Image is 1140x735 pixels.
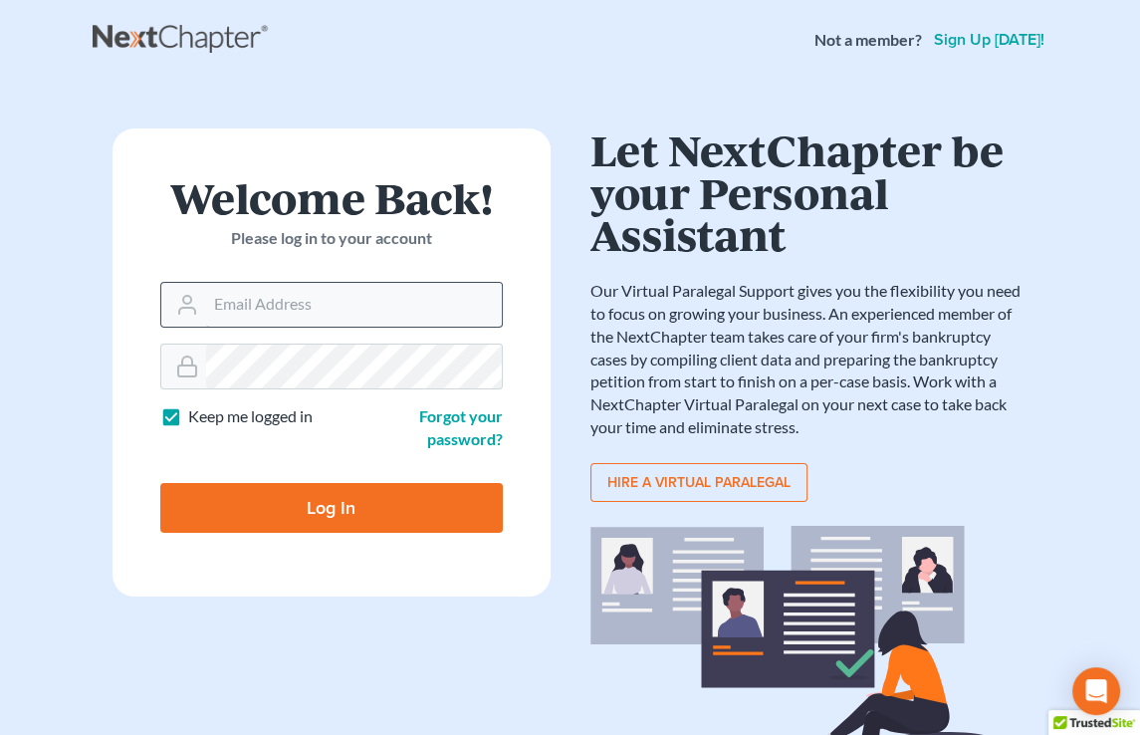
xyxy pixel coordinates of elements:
a: Sign up [DATE]! [930,32,1048,48]
input: Log In [160,483,503,533]
strong: Not a member? [814,29,922,52]
input: Email Address [206,283,502,327]
h1: Let NextChapter be your Personal Assistant [590,128,1028,256]
div: Open Intercom Messenger [1072,667,1120,715]
a: Hire a virtual paralegal [590,463,807,503]
p: Please log in to your account [160,227,503,250]
p: Our Virtual Paralegal Support gives you the flexibility you need to focus on growing your busines... [590,280,1028,439]
h1: Welcome Back! [160,176,503,219]
a: Forgot your password? [419,406,503,448]
label: Keep me logged in [188,405,313,428]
